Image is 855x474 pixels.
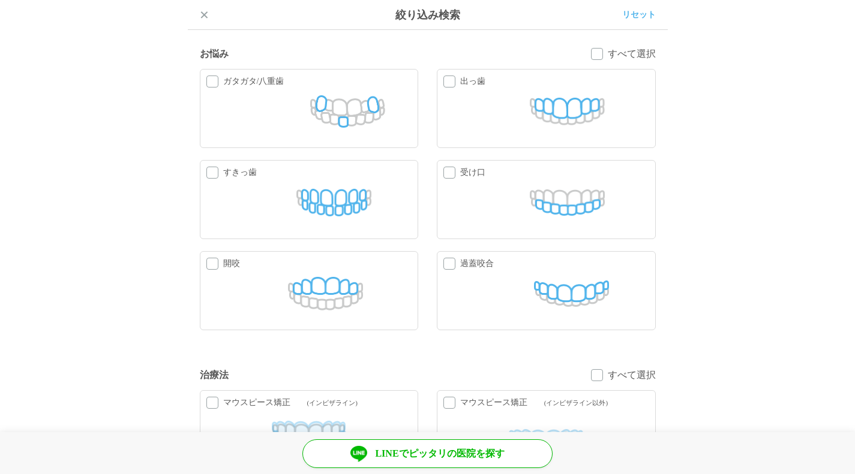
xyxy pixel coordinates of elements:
[437,69,656,148] label: 出っ歯
[200,69,419,148] label: ガタガタ/八重歯
[200,360,229,390] p: 治療法
[591,360,656,390] label: すべて選択
[544,397,608,409] span: ( インビザライン以外 )
[307,397,358,409] span: ( インビザライン )
[200,39,229,69] p: お悩み
[200,160,419,239] label: すきっ歯
[437,160,656,239] label: 受け口
[200,251,419,330] label: 開咬
[302,439,553,468] a: LINEでピッタリの医院を探す
[437,251,656,330] label: 過蓋咬合
[591,39,656,69] label: すべて選択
